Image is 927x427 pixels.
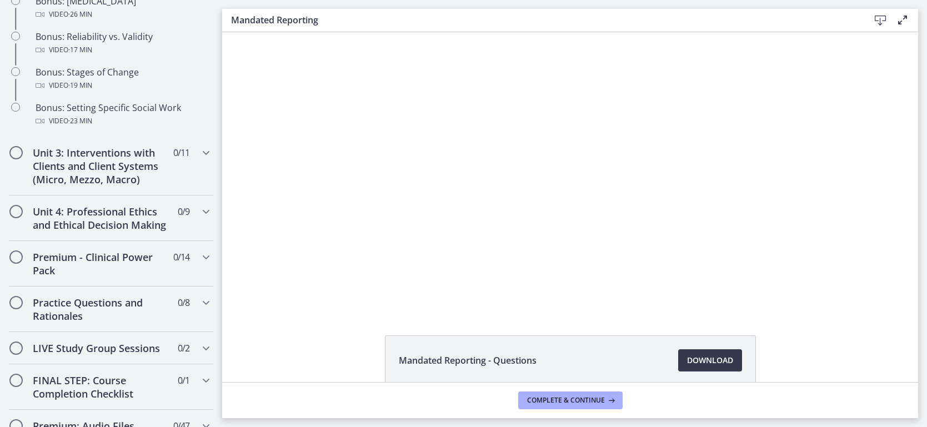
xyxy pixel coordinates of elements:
span: 0 / 14 [173,250,189,264]
h3: Mandated Reporting [231,13,851,27]
div: Bonus: Reliability vs. Validity [36,30,209,57]
div: Bonus: Stages of Change [36,66,209,92]
span: 0 / 1 [178,374,189,387]
span: 0 / 8 [178,296,189,309]
h2: Unit 3: Interventions with Clients and Client Systems (Micro, Mezzo, Macro) [33,146,168,186]
h2: Practice Questions and Rationales [33,296,168,323]
span: 0 / 9 [178,205,189,218]
div: Video [36,79,209,92]
h2: FINAL STEP: Course Completion Checklist [33,374,168,400]
button: Complete & continue [518,391,623,409]
div: Bonus: Setting Specific Social Work [36,101,209,128]
a: Download [678,349,742,371]
span: Mandated Reporting - Questions [399,354,537,367]
h2: Unit 4: Professional Ethics and Ethical Decision Making [33,205,168,232]
div: Video [36,8,209,21]
span: Complete & continue [527,396,605,405]
span: · 23 min [68,114,92,128]
h2: LIVE Study Group Sessions [33,341,168,355]
span: 0 / 2 [178,341,189,355]
iframe: Video Lesson [222,32,918,310]
span: · 26 min [68,8,92,21]
span: · 17 min [68,43,92,57]
div: Video [36,114,209,128]
h2: Premium - Clinical Power Pack [33,250,168,277]
div: Video [36,43,209,57]
span: · 19 min [68,79,92,92]
span: 0 / 11 [173,146,189,159]
span: Download [687,354,733,367]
